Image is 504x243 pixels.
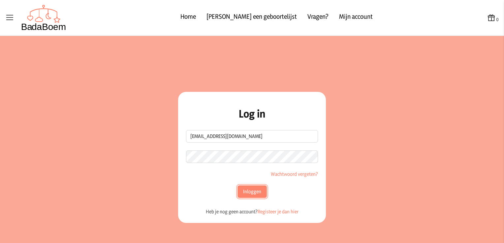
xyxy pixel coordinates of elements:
a: Registeer je dan hier [258,208,299,215]
a: Vragen? [307,12,329,24]
a: Mijn account [339,12,373,24]
h2: Log in [186,108,318,120]
a: [PERSON_NAME] een geboortelijst [206,12,297,24]
button: Inloggen [237,185,267,198]
button: 0 [487,13,499,23]
img: Badaboem [21,5,66,31]
a: Wachtwoord vergeten? [271,171,318,177]
input: e-mailadres [186,130,318,143]
p: Heb je nog geen account? [186,201,318,215]
a: Home [180,12,196,24]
